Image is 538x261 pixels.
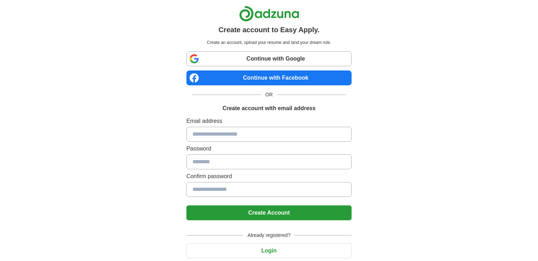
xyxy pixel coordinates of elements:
[243,232,295,239] span: Already registered?
[219,24,320,35] h1: Create account to Easy Apply.
[186,205,352,220] button: Create Account
[186,243,352,258] button: Login
[186,51,352,66] a: Continue with Google
[186,172,352,181] label: Confirm password
[186,144,352,153] label: Password
[222,104,316,113] h1: Create account with email address
[186,70,352,85] a: Continue with Facebook
[186,248,352,254] a: Login
[261,91,277,98] span: OR
[239,6,299,22] img: Adzuna logo
[186,117,352,125] label: Email address
[188,39,350,46] p: Create an account, upload your resume and land your dream role.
